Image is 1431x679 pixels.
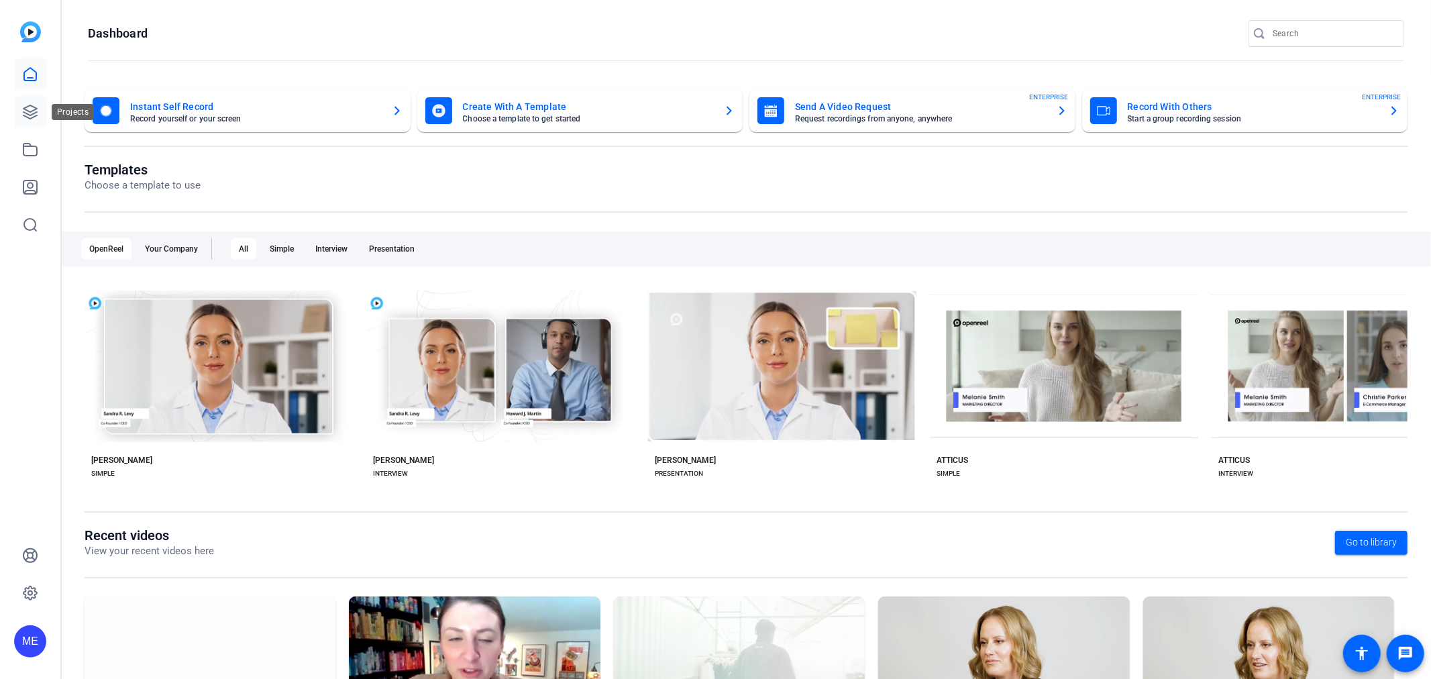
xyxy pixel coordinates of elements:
[130,99,381,115] mat-card-title: Instant Self Record
[655,455,716,466] div: [PERSON_NAME]
[1128,115,1379,123] mat-card-subtitle: Start a group recording session
[85,89,411,132] button: Instant Self RecordRecord yourself or your screen
[417,89,743,132] button: Create With A TemplateChoose a template to get started
[20,21,41,42] img: blue-gradient.svg
[85,527,214,543] h1: Recent videos
[1082,89,1408,132] button: Record With OthersStart a group recording sessionENTERPRISE
[91,468,115,479] div: SIMPLE
[231,238,256,260] div: All
[1218,468,1253,479] div: INTERVIEW
[1362,92,1401,102] span: ENTERPRISE
[655,468,703,479] div: PRESENTATION
[85,178,201,193] p: Choose a template to use
[937,455,968,466] div: ATTICUS
[1354,645,1370,662] mat-icon: accessibility
[795,115,1046,123] mat-card-subtitle: Request recordings from anyone, anywhere
[1030,92,1069,102] span: ENTERPRISE
[795,99,1046,115] mat-card-title: Send A Video Request
[1335,531,1408,555] a: Go to library
[937,468,960,479] div: SIMPLE
[137,238,206,260] div: Your Company
[262,238,302,260] div: Simple
[463,115,714,123] mat-card-subtitle: Choose a template to get started
[52,104,94,120] div: Projects
[307,238,356,260] div: Interview
[14,625,46,658] div: ME
[85,543,214,559] p: View your recent videos here
[88,25,148,42] h1: Dashboard
[373,455,434,466] div: [PERSON_NAME]
[85,162,201,178] h1: Templates
[1397,645,1414,662] mat-icon: message
[130,115,381,123] mat-card-subtitle: Record yourself or your screen
[1346,535,1397,550] span: Go to library
[91,455,152,466] div: [PERSON_NAME]
[1273,25,1393,42] input: Search
[1128,99,1379,115] mat-card-title: Record With Others
[749,89,1075,132] button: Send A Video RequestRequest recordings from anyone, anywhereENTERPRISE
[81,238,131,260] div: OpenReel
[463,99,714,115] mat-card-title: Create With A Template
[361,238,423,260] div: Presentation
[1218,455,1250,466] div: ATTICUS
[373,468,408,479] div: INTERVIEW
